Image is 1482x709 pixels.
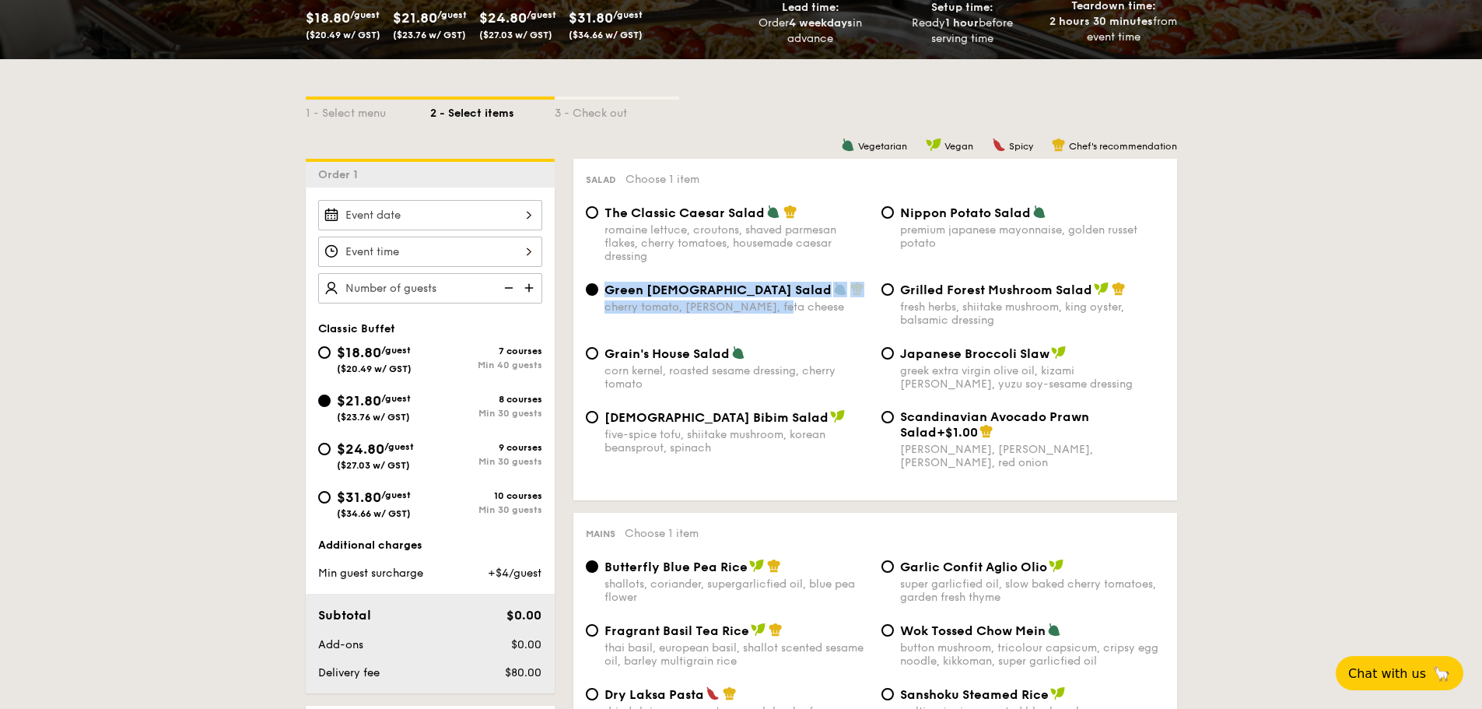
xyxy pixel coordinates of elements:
span: Vegan [944,141,973,152]
span: Salad [586,174,616,185]
input: Event date [318,200,542,230]
img: icon-chef-hat.a58ddaea.svg [783,205,797,219]
img: icon-add.58712e84.svg [519,273,542,303]
span: Sanshoku Steamed Rice [900,687,1049,702]
img: icon-vegan.f8ff3823.svg [1051,346,1067,360]
div: thai basil, european basil, shallot scented sesame oil, barley multigrain rice [604,641,869,668]
div: button mushroom, tricolour capsicum, cripsy egg noodle, kikkoman, super garlicfied oil [900,641,1165,668]
span: ($34.66 w/ GST) [569,30,643,40]
span: Add-ons [318,638,363,651]
span: ($27.03 w/ GST) [337,460,410,471]
span: Classic Buffet [318,322,395,335]
input: Number of guests [318,273,542,304]
div: Order in advance [741,16,881,47]
span: Min guest surcharge [318,567,423,580]
img: icon-spicy.37a8142b.svg [706,686,720,700]
input: Nippon Potato Saladpremium japanese mayonnaise, golden russet potato [881,206,894,219]
span: /guest [527,9,556,20]
img: icon-spicy.37a8142b.svg [992,138,1006,152]
input: Butterfly Blue Pea Riceshallots, coriander, supergarlicfied oil, blue pea flower [586,560,598,573]
span: /guest [381,345,411,356]
div: 1 - Select menu [306,100,430,121]
span: Lead time: [782,1,839,14]
div: shallots, coriander, supergarlicfied oil, blue pea flower [604,577,869,604]
img: icon-vegetarian.fe4039eb.svg [731,346,745,360]
img: icon-vegan.f8ff3823.svg [751,623,766,637]
img: icon-vegan.f8ff3823.svg [830,409,846,423]
input: Fragrant Basil Tea Ricethai basil, european basil, shallot scented sesame oil, barley multigrain ... [586,624,598,637]
span: ($23.76 w/ GST) [393,30,466,40]
div: Min 30 guests [430,504,542,515]
input: Wok Tossed Chow Meinbutton mushroom, tricolour capsicum, cripsy egg noodle, kikkoman, super garli... [881,624,894,637]
input: Garlic Confit Aglio Oliosuper garlicfied oil, slow baked cherry tomatoes, garden fresh thyme [881,560,894,573]
span: Subtotal [318,608,371,623]
div: Min 40 guests [430,360,542,370]
span: /guest [384,441,414,452]
span: /guest [381,490,411,500]
span: $18.80 [306,9,350,26]
div: 2 - Select items [430,100,555,121]
input: $24.80/guest($27.03 w/ GST)9 coursesMin 30 guests [318,443,331,455]
span: Scandinavian Avocado Prawn Salad [900,409,1089,440]
img: icon-vegan.f8ff3823.svg [1094,282,1109,296]
span: Vegetarian [858,141,907,152]
input: Grain's House Saladcorn kernel, roasted sesame dressing, cherry tomato [586,347,598,360]
img: icon-vegan.f8ff3823.svg [749,559,765,573]
input: [DEMOGRAPHIC_DATA] Bibim Saladfive-spice tofu, shiitake mushroom, korean beansprout, spinach [586,411,598,423]
img: icon-chef-hat.a58ddaea.svg [767,559,781,573]
span: ($20.49 w/ GST) [337,363,412,374]
span: Fragrant Basil Tea Rice [604,623,749,638]
div: premium japanese mayonnaise, golden russet potato [900,223,1165,250]
span: $24.80 [479,9,527,26]
div: Min 30 guests [430,456,542,467]
strong: 1 hour [945,16,979,30]
img: icon-vegetarian.fe4039eb.svg [841,138,855,152]
div: from event time [1044,14,1183,45]
img: icon-chef-hat.a58ddaea.svg [1112,282,1126,296]
div: Additional charges [318,538,542,553]
span: +$1.00 [937,425,978,440]
div: 3 - Check out [555,100,679,121]
span: [DEMOGRAPHIC_DATA] Bibim Salad [604,410,829,425]
span: ($34.66 w/ GST) [337,508,411,519]
img: icon-vegan.f8ff3823.svg [1049,559,1064,573]
span: Chef's recommendation [1069,141,1177,152]
span: $31.80 [337,489,381,506]
span: Setup time: [931,1,993,14]
span: Order 1 [318,168,364,181]
span: ($20.49 w/ GST) [306,30,380,40]
span: The Classic Caesar Salad [604,205,765,220]
span: $21.80 [337,392,381,409]
input: $31.80/guest($34.66 w/ GST)10 coursesMin 30 guests [318,491,331,504]
input: Japanese Broccoli Slawgreek extra virgin olive oil, kizami [PERSON_NAME], yuzu soy-sesame dressing [881,347,894,360]
button: Chat with us🦙 [1336,656,1463,690]
span: Delivery fee [318,666,380,679]
input: Grilled Forest Mushroom Saladfresh herbs, shiitake mushroom, king oyster, balsamic dressing [881,283,894,296]
span: ($27.03 w/ GST) [479,30,552,40]
span: $80.00 [505,666,541,679]
input: Green [DEMOGRAPHIC_DATA] Saladcherry tomato, [PERSON_NAME], feta cheese [586,283,598,296]
span: ($23.76 w/ GST) [337,412,410,423]
img: icon-chef-hat.a58ddaea.svg [850,282,864,296]
div: 8 courses [430,394,542,405]
img: icon-chef-hat.a58ddaea.svg [723,686,737,700]
strong: 2 hours 30 minutes [1049,15,1153,28]
div: romaine lettuce, croutons, shaved parmesan flakes, cherry tomatoes, housemade caesar dressing [604,223,869,263]
input: Event time [318,237,542,267]
img: icon-vegetarian.fe4039eb.svg [1032,205,1046,219]
input: The Classic Caesar Saladromaine lettuce, croutons, shaved parmesan flakes, cherry tomatoes, house... [586,206,598,219]
div: greek extra virgin olive oil, kizami [PERSON_NAME], yuzu soy-sesame dressing [900,364,1165,391]
img: icon-chef-hat.a58ddaea.svg [979,424,993,438]
span: +$4/guest [488,567,541,580]
img: icon-vegetarian.fe4039eb.svg [833,282,847,296]
span: Mains [586,528,615,539]
input: Scandinavian Avocado Prawn Salad+$1.00[PERSON_NAME], [PERSON_NAME], [PERSON_NAME], red onion [881,411,894,423]
span: Japanese Broccoli Slaw [900,346,1049,361]
span: $0.00 [506,608,541,623]
span: $24.80 [337,440,384,458]
div: [PERSON_NAME], [PERSON_NAME], [PERSON_NAME], red onion [900,443,1165,469]
div: super garlicfied oil, slow baked cherry tomatoes, garden fresh thyme [900,577,1165,604]
img: icon-vegetarian.fe4039eb.svg [766,205,780,219]
div: 9 courses [430,442,542,453]
span: Dry Laksa Pasta [604,687,704,702]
